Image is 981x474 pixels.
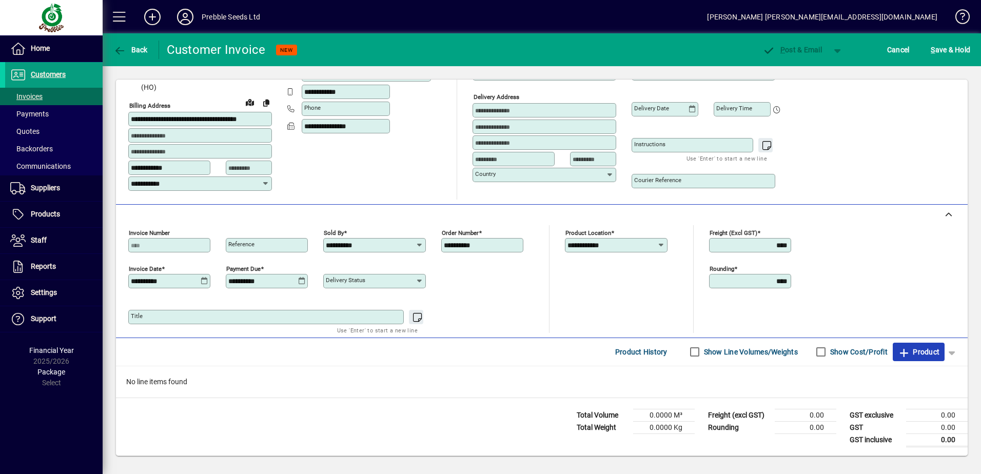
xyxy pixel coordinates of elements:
a: Products [5,202,103,227]
div: Customer Invoice [167,42,266,58]
mat-hint: Use 'Enter' to start a new line [337,324,418,336]
div: Prebble Seeds Ltd [202,9,260,25]
mat-hint: Use 'Enter' to start a new line [686,152,767,164]
span: ost & Email [762,46,822,54]
td: Total Weight [572,421,633,433]
div: [PERSON_NAME] [PERSON_NAME][EMAIL_ADDRESS][DOMAIN_NAME] [707,9,937,25]
mat-label: Instructions [634,141,665,148]
mat-label: Invoice number [129,229,170,236]
mat-label: Order number [442,229,479,236]
a: Communications [5,157,103,175]
mat-label: Product location [565,229,611,236]
a: Invoices [5,88,103,105]
a: Suppliers [5,175,103,201]
mat-label: Reference [228,241,254,248]
td: GST [845,421,906,433]
mat-label: Invoice date [129,265,162,272]
span: Payments [10,110,49,118]
span: Staff [31,236,47,244]
td: Rounding [703,421,775,433]
span: Financial Year [29,346,74,354]
span: Quotes [10,127,40,135]
td: Freight (excl GST) [703,409,775,421]
a: View on map [242,94,258,110]
div: No line items found [116,366,968,398]
td: GST inclusive [845,433,906,446]
a: Backorders [5,140,103,157]
span: S [931,46,935,54]
button: Product [893,343,945,361]
label: Show Line Volumes/Weights [702,347,798,357]
span: Communications [10,162,71,170]
mat-label: Delivery date [634,105,669,112]
a: Quotes [5,123,103,140]
span: Back [113,46,148,54]
button: Product History [611,343,672,361]
a: Support [5,306,103,332]
mat-label: Rounding [710,265,734,272]
td: 0.00 [775,409,836,421]
span: P [780,46,785,54]
mat-label: Phone [304,104,321,111]
button: Profile [169,8,202,26]
a: Home [5,36,103,62]
a: Reports [5,254,103,280]
button: Add [136,8,169,26]
span: Product [898,344,939,360]
span: Customers [31,70,66,78]
a: Knowledge Base [948,2,968,35]
td: 0.00 [906,409,968,421]
span: Cancel [887,42,910,58]
button: Save & Hold [928,41,973,59]
span: NEW [280,47,293,53]
mat-label: Freight (excl GST) [710,229,757,236]
button: Copy to Delivery address [258,94,274,111]
mat-label: Delivery time [716,105,752,112]
a: Payments [5,105,103,123]
td: 0.00 [906,433,968,446]
td: 0.0000 M³ [633,409,695,421]
td: Total Volume [572,409,633,421]
button: Back [111,41,150,59]
td: 0.00 [906,421,968,433]
span: Settings [31,288,57,297]
button: Post & Email [757,41,827,59]
td: 0.0000 Kg [633,421,695,433]
span: Backorders [10,145,53,153]
a: Staff [5,228,103,253]
span: Home [31,44,50,52]
span: Support [31,314,56,323]
span: ave & Hold [931,42,970,58]
mat-label: Delivery status [326,276,365,284]
mat-label: Sold by [324,229,344,236]
mat-label: Title [131,312,143,320]
app-page-header-button: Back [103,41,159,59]
mat-label: Country [475,170,496,177]
td: GST exclusive [845,409,906,421]
mat-label: Payment due [226,265,261,272]
span: Reports [31,262,56,270]
span: 14360 - GREEN BY NATURE NZ LIMITED (HO) [128,71,272,93]
span: Products [31,210,60,218]
button: Cancel [885,41,912,59]
span: Package [37,368,65,376]
a: Settings [5,280,103,306]
td: 0.00 [775,421,836,433]
span: Product History [615,344,668,360]
span: Invoices [10,92,43,101]
label: Show Cost/Profit [828,347,888,357]
span: Suppliers [31,184,60,192]
mat-label: Courier Reference [634,176,681,184]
